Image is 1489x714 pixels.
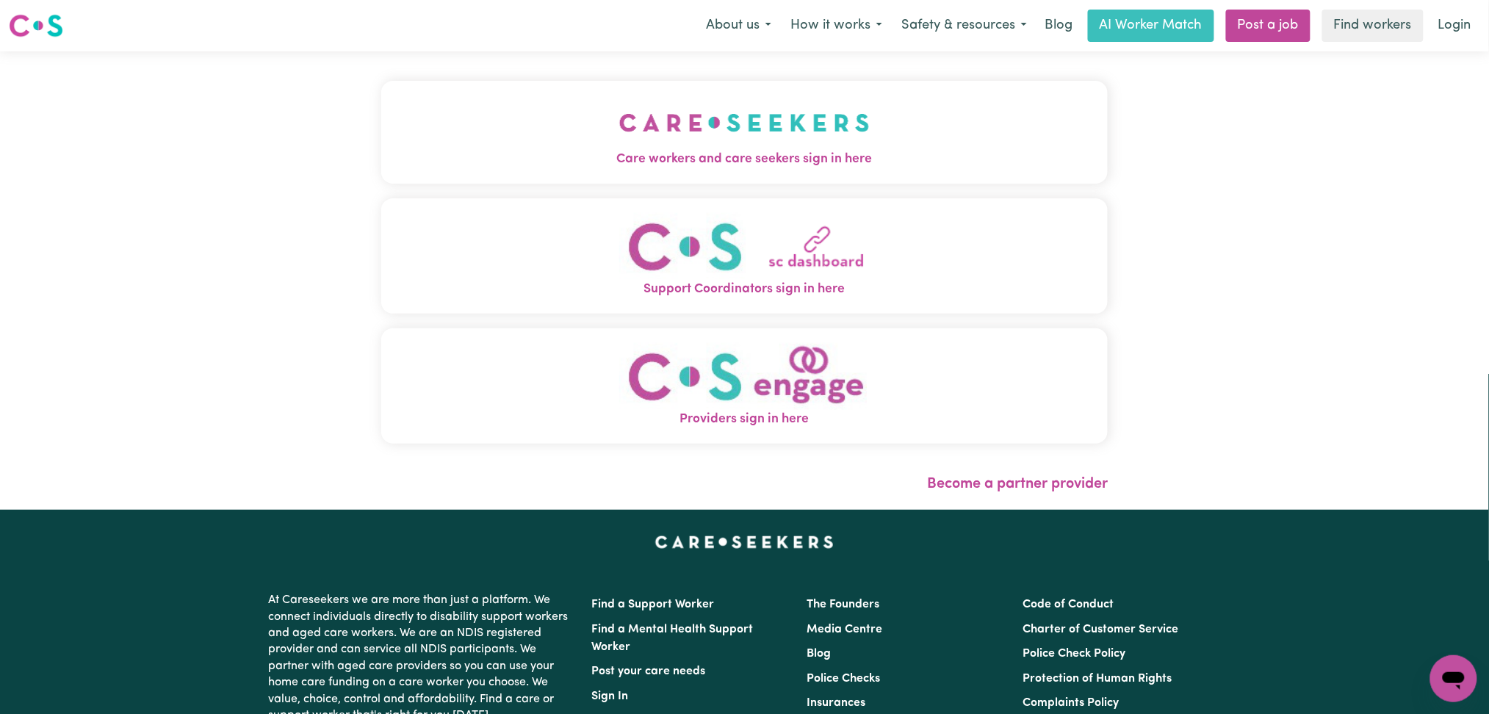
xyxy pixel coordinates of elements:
a: Post a job [1226,10,1310,42]
button: Providers sign in here [381,328,1108,444]
a: Post your care needs [592,666,706,677]
span: Support Coordinators sign in here [381,280,1108,299]
a: Charter of Customer Service [1023,624,1178,635]
span: Care workers and care seekers sign in here [381,150,1108,169]
a: Protection of Human Rights [1023,673,1172,685]
img: Careseekers logo [9,12,63,39]
button: Safety & resources [892,10,1036,41]
a: Careseekers logo [9,9,63,43]
a: Code of Conduct [1023,599,1114,610]
a: Find workers [1322,10,1424,42]
button: How it works [781,10,892,41]
button: Care workers and care seekers sign in here [381,81,1108,184]
a: Police Checks [807,673,881,685]
a: Media Centre [807,624,883,635]
span: Providers sign in here [381,410,1108,429]
a: Sign In [592,690,629,702]
button: Support Coordinators sign in here [381,198,1108,314]
a: Blog [1036,10,1082,42]
button: About us [696,10,781,41]
iframe: Button to launch messaging window [1430,655,1477,702]
a: Become a partner provider [927,477,1108,491]
a: Blog [807,648,832,660]
a: Complaints Policy [1023,697,1119,709]
a: Police Check Policy [1023,648,1125,660]
a: Careseekers home page [655,536,834,548]
a: The Founders [807,599,880,610]
a: Find a Mental Health Support Worker [592,624,754,653]
a: Login [1429,10,1480,42]
a: Insurances [807,697,866,709]
a: AI Worker Match [1088,10,1214,42]
a: Find a Support Worker [592,599,715,610]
